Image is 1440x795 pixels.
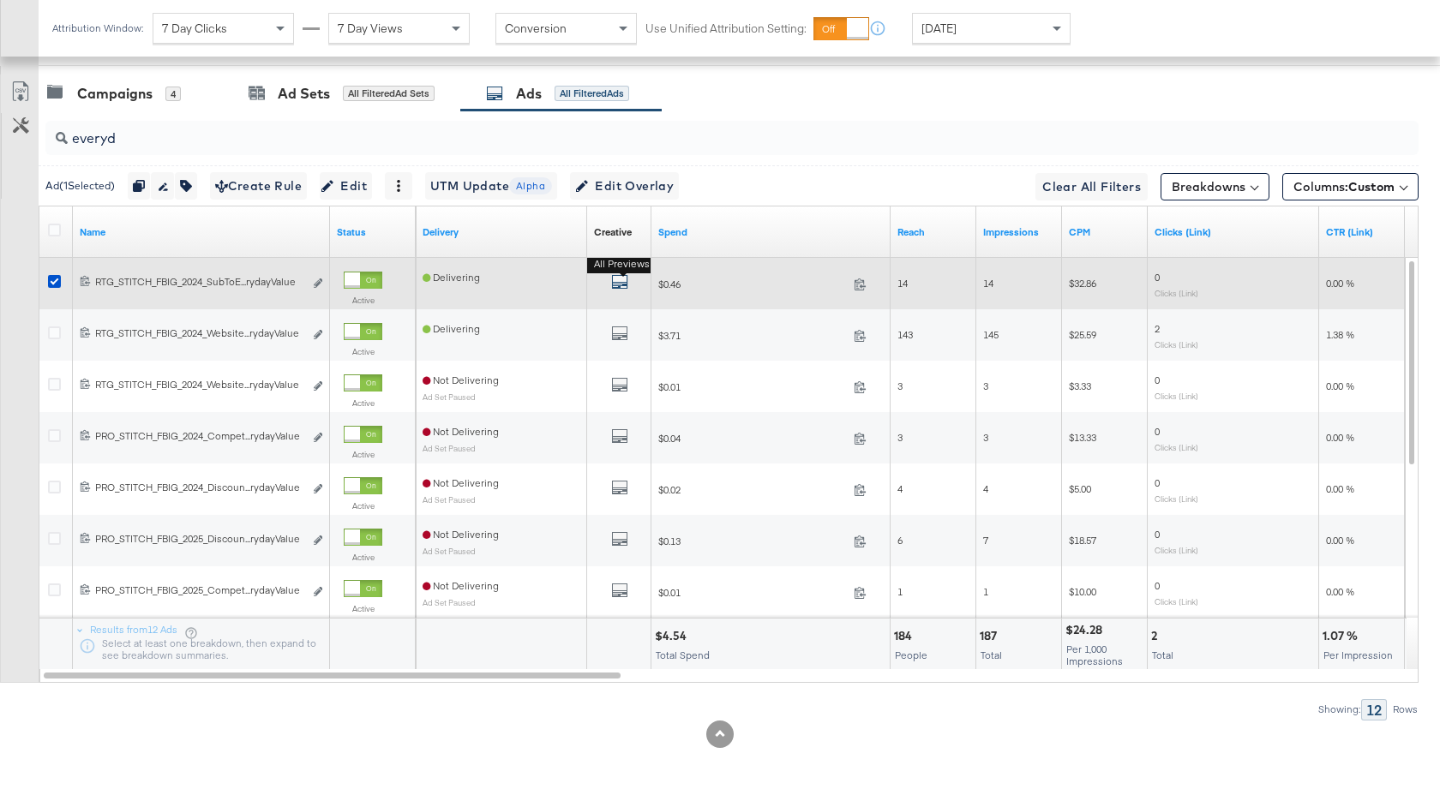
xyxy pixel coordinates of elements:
span: 1 [983,585,988,598]
sub: Clicks (Link) [1155,493,1198,504]
div: PRO_STITCH_FBIG_2025_Discoun...rydayValue [95,532,303,546]
span: $0.04 [658,432,847,445]
span: $0.01 [658,380,847,393]
sub: Clicks (Link) [1155,596,1198,607]
div: Attribution Window: [51,22,144,34]
span: 0 [1155,476,1160,489]
span: 3 [897,380,903,392]
div: Rows [1392,703,1419,715]
span: 14 [897,277,908,290]
div: RTG_STITCH_FBIG_2024_Website...rydayValue [95,326,303,340]
span: $18.57 [1069,534,1096,547]
span: 0 [1155,374,1160,386]
a: The number of clicks received on a link in your ad divided by the number of impressions. [1326,225,1398,239]
label: Active [344,295,382,306]
div: RTG_STITCH_FBIG_2024_SubToE...rydayValue [95,275,303,289]
span: $32.86 [1069,277,1096,290]
span: $0.46 [658,278,847,290]
sub: Clicks (Link) [1155,442,1198,452]
div: Creative [594,225,632,239]
div: Showing: [1317,703,1361,715]
a: The total amount spent to date. [658,225,884,239]
div: Ads [516,84,542,104]
span: 0 [1155,425,1160,438]
label: Active [344,552,382,563]
span: Total [1152,649,1173,661]
div: 184 [894,628,917,644]
span: Total Spend [656,649,710,661]
label: Active [344,500,382,511]
span: Edit Overlay [575,176,674,197]
sub: Ad Set Paused [423,597,476,607]
a: The average cost you've paid to have 1,000 impressions of your ad. [1069,225,1141,239]
span: Custom [1348,179,1395,194]
span: $13.33 [1069,431,1096,444]
span: UTM Update [430,176,552,197]
span: 0.00 % [1326,277,1354,290]
label: Active [344,397,382,409]
span: 145 [983,328,999,341]
a: Shows the creative associated with your ad. [594,225,632,239]
span: $0.02 [658,483,847,496]
span: $3.71 [658,329,847,342]
span: Delivering [423,271,480,284]
div: All Filtered Ads [555,86,629,101]
span: 143 [897,328,913,341]
div: Ad Sets [278,84,330,104]
span: $3.33 [1069,380,1091,392]
div: RTG_STITCH_FBIG_2024_Website...rydayValue [95,378,303,392]
span: Not Delivering [423,579,499,592]
a: The number of times your ad was served. On mobile apps an ad is counted as served the first time ... [983,225,1055,239]
span: 3 [983,431,988,444]
sub: Clicks (Link) [1155,288,1198,298]
span: 14 [983,277,993,290]
span: 0 [1155,528,1160,541]
span: Not Delivering [423,528,499,541]
div: 4 [165,87,181,102]
span: 0 [1155,579,1160,592]
span: 7 Day Views [338,21,403,36]
a: The number of people your ad was served to. [897,225,969,239]
div: $4.54 [655,628,692,644]
span: $25.59 [1069,328,1096,341]
div: All Filtered Ad Sets [343,86,435,101]
label: Use Unified Attribution Setting: [645,21,807,37]
span: Clear All Filters [1042,176,1141,198]
div: PRO_STITCH_FBIG_2024_Compet...rydayValue [95,429,303,443]
span: Columns: [1293,178,1395,195]
span: Alpha [509,178,552,194]
span: Not Delivering [423,425,499,438]
span: Per Impression [1323,649,1393,661]
sub: Clicks (Link) [1155,545,1198,555]
div: PRO_STITCH_FBIG_2024_Discoun...rydayValue [95,481,303,494]
button: Edit [320,172,372,200]
span: $5.00 [1069,482,1091,495]
span: 0 [1155,271,1160,284]
div: $24.28 [1065,622,1107,638]
span: 4 [897,482,903,495]
label: Active [344,449,382,460]
div: 2 [1151,628,1162,644]
span: $0.01 [658,586,847,599]
span: [DATE] [921,21,957,36]
span: 7 Day Clicks [162,21,227,36]
span: 0.00 % [1326,534,1354,547]
a: Shows the current state of your Ad. [337,225,409,239]
div: 1.07 % [1323,628,1363,644]
span: Edit [325,176,367,197]
button: UTM UpdateAlpha [425,172,557,200]
sub: Clicks (Link) [1155,339,1198,350]
label: Active [344,603,382,614]
button: Columns:Custom [1282,173,1419,200]
sub: Ad Set Paused [423,546,476,556]
span: 3 [897,431,903,444]
span: Total [981,649,1002,661]
span: Not Delivering [423,476,499,489]
span: 3 [983,380,988,392]
span: 1.38 % [1326,328,1354,341]
span: $10.00 [1069,585,1096,598]
span: People [895,649,927,661]
span: Per 1,000 Impressions [1066,643,1123,667]
a: Ad Name. [80,225,323,239]
span: 4 [983,482,988,495]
